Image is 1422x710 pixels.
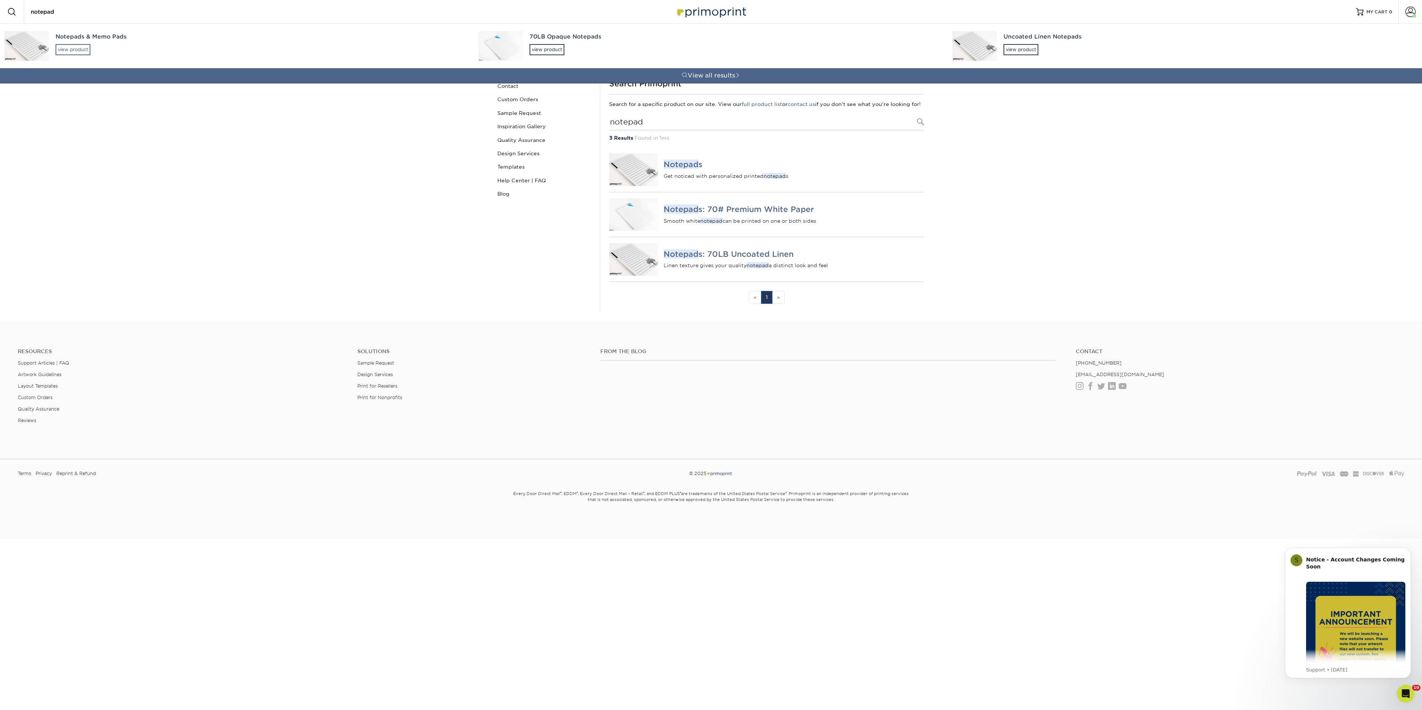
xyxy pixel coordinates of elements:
[948,24,1422,68] a: Uncoated Linen Notepadsview product
[664,160,698,169] em: Notepad
[664,205,924,214] h4: s: 70# Premium White Paper
[494,79,594,93] a: Contact
[494,93,594,106] a: Custom Orders
[357,395,402,400] a: Print for Nonprofits
[357,348,589,355] h4: Solutions
[494,106,594,120] a: Sample Request
[952,31,997,61] img: Uncoated Linen Notepads
[494,187,594,200] a: Blog
[664,205,698,214] em: Notepad
[18,406,59,412] a: Quality Assurance
[18,395,53,400] a: Custom Orders
[478,31,523,61] img: 70LB Opaque Notepads
[764,173,786,179] em: notepad
[1274,537,1422,690] iframe: Intercom notifications message
[560,491,561,495] sup: ®
[788,101,815,107] a: contact us
[494,160,594,173] a: Templates
[56,44,90,55] div: view product
[742,101,782,107] a: full product list
[609,100,924,108] p: Search for a specific product on our site. View our or if you don't see what you're looking for!
[609,243,658,276] img: Notepads: 70LB Uncoated Linen
[1076,348,1404,355] a: Contact
[1412,685,1421,691] span: 10
[1076,360,1122,366] a: [PHONE_NUMBER]
[664,160,924,169] h4: s
[18,383,58,389] a: Layout Templates
[680,491,681,495] sup: ®
[609,198,658,231] img: Notepads: 70# Premium White Paper
[2,687,63,707] iframe: Google Customer Reviews
[1389,9,1392,14] span: 0
[1076,372,1164,377] a: [EMAIL_ADDRESS][DOMAIN_NAME]
[609,79,924,88] h1: Search Primoprint
[494,120,594,133] a: Inspiration Gallery
[18,348,346,355] h4: Resources
[700,218,722,223] em: notepad
[494,147,594,160] a: Design Services
[609,147,924,192] a: Notepads Notepads Get noticed with personalized printednotepads
[56,33,465,41] div: Notepads & Memo Pads
[4,31,49,61] img: Notepads & Memo Pads
[609,192,924,237] a: Notepads: 70# Premium White Paper Notepads: 70# Premium White Paper Smooth whitenotepadcan be pri...
[56,468,96,479] a: Reprint & Refund
[664,217,924,224] p: Smooth white can be printed on one or both sides
[664,250,924,259] h4: s: 70LB Uncoated Linen
[494,133,594,147] a: Quality Assurance
[478,468,944,479] div: © 2025
[1397,685,1415,703] iframe: Intercom live chat
[664,249,698,259] em: Notepad
[357,360,394,366] a: Sample Request
[609,237,924,282] a: Notepads: 70LB Uncoated Linen Notepads: 70LB Uncoated Linen Linen texture gives your qualitynotep...
[609,135,633,141] strong: 3 Results
[635,135,669,141] span: Found in 1ms
[18,372,61,377] a: Artwork Guidelines
[600,348,1056,355] h4: From the Blog
[609,153,658,186] img: Notepads
[761,291,772,304] a: 1
[18,468,31,479] a: Terms
[609,114,924,131] input: Search Products...
[664,262,924,269] p: Linen texture gives your quality a distinct look and feel
[494,174,594,187] a: Help Center | FAQ
[674,4,748,20] img: Primoprint
[643,491,644,495] sup: ®
[494,488,928,521] small: Every Door Direct Mail , EDDM , Every Door Direct Mail – Retail , and EDDM PLUS are trademarks of...
[707,471,732,476] img: Primoprint
[577,491,578,495] sup: ®
[36,468,52,479] a: Privacy
[1366,9,1388,15] span: MY CART
[664,172,924,179] p: Get noticed with personalized printed s
[18,360,69,366] a: Support Articles | FAQ
[357,383,397,389] a: Print for Resellers
[530,44,564,55] div: view product
[785,491,787,495] sup: ®
[30,7,102,16] input: SEARCH PRODUCTS.....
[1004,44,1038,55] div: view product
[18,418,36,423] a: Reviews
[747,262,769,268] em: notepad
[474,24,948,68] a: 70LB Opaque Notepadsview product
[530,33,939,41] div: 70LB Opaque Notepads
[357,372,393,377] a: Design Services
[1004,33,1413,41] div: Uncoated Linen Notepads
